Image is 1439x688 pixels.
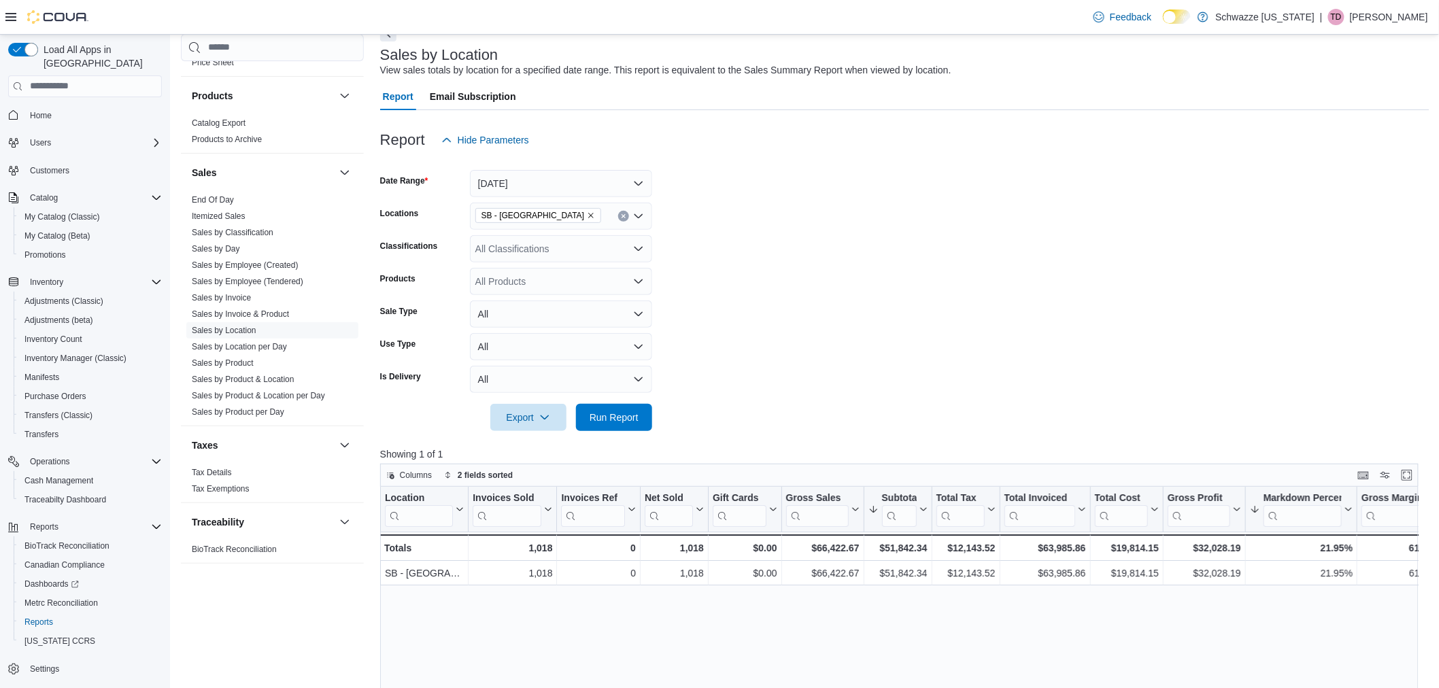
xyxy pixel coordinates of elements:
button: Catalog [3,188,167,207]
button: Taxes [192,438,334,452]
button: Settings [3,659,167,678]
span: BioTrack Reconciliation [24,540,109,551]
span: Promotions [19,247,162,263]
div: $12,143.52 [936,565,995,581]
a: Customers [24,162,75,179]
div: Gift Cards [713,492,766,504]
span: Metrc Reconciliation [24,598,98,608]
span: Sales by Day [192,243,240,254]
div: 1,018 [473,565,552,581]
span: Transfers [24,429,58,440]
span: Inventory [24,274,162,290]
span: Adjustments (Classic) [19,293,162,309]
button: My Catalog (Beta) [14,226,167,245]
div: Total Tax [936,492,984,504]
div: $12,143.52 [936,540,995,556]
span: My Catalog (Classic) [24,211,100,222]
span: Adjustments (beta) [19,312,162,328]
span: Inventory Manager (Classic) [24,353,126,364]
a: Inventory Manager (Classic) [19,350,132,366]
button: Adjustments (beta) [14,311,167,330]
h3: Traceability [192,515,244,529]
div: Thomas Diperna [1328,9,1344,25]
a: Transfers (Classic) [19,407,98,424]
a: Inventory Count [19,331,88,347]
button: All [470,300,652,328]
span: Operations [30,456,70,467]
h3: Taxes [192,438,218,452]
span: Canadian Compliance [24,560,105,570]
span: Home [24,107,162,124]
div: $0.00 [713,540,777,556]
button: Purchase Orders [14,387,167,406]
button: Markdown Percent [1250,492,1353,526]
a: Traceabilty Dashboard [19,492,112,508]
span: Traceabilty Dashboard [24,494,106,505]
div: Location [385,492,453,504]
span: Products to Archive [192,134,262,145]
span: Traceabilty Dashboard [19,492,162,508]
a: Transfers [19,426,64,443]
label: Date Range [380,175,428,186]
div: Total Cost [1094,492,1147,526]
button: Gift Cards [713,492,777,526]
span: My Catalog (Classic) [19,209,162,225]
button: Inventory [3,273,167,292]
div: Invoices Ref [561,492,624,526]
p: [PERSON_NAME] [1350,9,1428,25]
span: Settings [24,660,162,677]
a: Sales by Classification [192,228,273,237]
span: Purchase Orders [24,391,86,402]
span: Hide Parameters [458,133,529,147]
a: Sales by Product per Day [192,407,284,417]
span: Sales by Location [192,325,256,336]
div: $51,842.34 [868,540,927,556]
button: Transfers [14,425,167,444]
div: Net Sold [645,492,693,526]
span: Sales by Invoice [192,292,251,303]
div: SB - [GEOGRAPHIC_DATA] [385,565,464,581]
span: Manifests [24,372,59,383]
div: 0 [561,565,635,581]
a: Itemized Sales [192,211,246,221]
button: Total Invoiced [1004,492,1085,526]
button: Open list of options [633,243,644,254]
a: Sales by Invoice & Product [192,309,289,319]
span: Sales by Classification [192,227,273,238]
button: Products [337,88,353,104]
button: Display options [1377,467,1393,483]
h3: Sales by Location [380,47,498,63]
button: Adjustments (Classic) [14,292,167,311]
span: End Of Day [192,194,234,205]
button: Taxes [337,437,353,453]
button: Cash Management [14,471,167,490]
span: Dashboards [24,579,79,589]
span: Export [498,404,558,431]
span: Catalog [30,192,58,203]
span: Sales by Product & Location per Day [192,390,325,401]
span: Transfers [19,426,162,443]
button: Enter fullscreen [1399,467,1415,483]
img: Cova [27,10,88,24]
p: Schwazze [US_STATE] [1215,9,1315,25]
a: Promotions [19,247,71,263]
div: 1,018 [645,540,704,556]
span: Run Report [590,411,639,424]
span: Report [383,83,413,110]
a: BioTrack Reconciliation [19,538,115,554]
button: Manifests [14,368,167,387]
button: Export [490,404,566,431]
div: Totals [384,540,464,556]
div: Invoices Ref [561,492,624,504]
div: Products [181,115,364,153]
span: Price Sheet [192,57,234,68]
button: Operations [24,453,75,470]
a: Manifests [19,369,65,385]
div: Location [385,492,453,526]
a: Sales by Location per Day [192,342,287,351]
div: Markdown Percent [1264,492,1342,504]
span: My Catalog (Beta) [19,228,162,244]
span: Inventory [30,277,63,288]
button: Inventory Manager (Classic) [14,349,167,368]
div: Gross Margin [1361,492,1430,504]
